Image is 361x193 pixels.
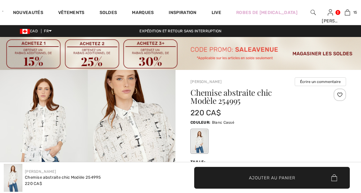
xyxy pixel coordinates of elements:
[331,174,337,181] img: Bag.svg
[13,10,43,16] a: Nouveautés
[191,130,208,153] div: Blanc Cassé
[100,10,117,16] a: Soldes
[2,5,3,17] img: 1ère Avenue
[169,10,196,16] span: Inspiration
[328,9,333,15] a: Se connecter
[321,146,355,162] iframe: Ouvre un widget dans lequel vous pouvez trouver plus d’informations
[311,9,316,16] img: recherche
[345,9,350,16] img: Mon panier
[353,10,357,15] span: 15
[190,89,320,105] h1: Chemise abstraite chic Modèle 254995
[190,108,221,117] span: 220 CA$
[249,174,295,181] span: Ajouter au panier
[328,9,333,16] img: Mes infos
[20,29,40,33] span: CAD
[25,174,101,181] div: Chemise abstraite chic Modèle 254995
[132,10,154,16] a: Marques
[339,9,356,16] a: 15
[25,169,56,174] a: [PERSON_NAME]
[194,167,350,189] button: Ajouter au panier
[295,77,346,86] button: Écrire un commentaire
[25,181,42,186] span: 220 CA$
[190,80,222,84] a: [PERSON_NAME]
[190,159,207,165] div: Taille:
[212,120,234,125] span: Blanc Cassé
[236,9,298,16] a: Robes de [MEDICAL_DATA]
[322,18,338,24] div: [PERSON_NAME]
[20,29,30,34] img: Canadian Dollar
[190,120,210,125] span: Couleur:
[4,164,22,192] img: Chemise Abstraite Chic mod&egrave;le 254995
[58,10,85,16] a: Vêtements
[212,9,221,16] a: Live
[44,29,52,33] span: FR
